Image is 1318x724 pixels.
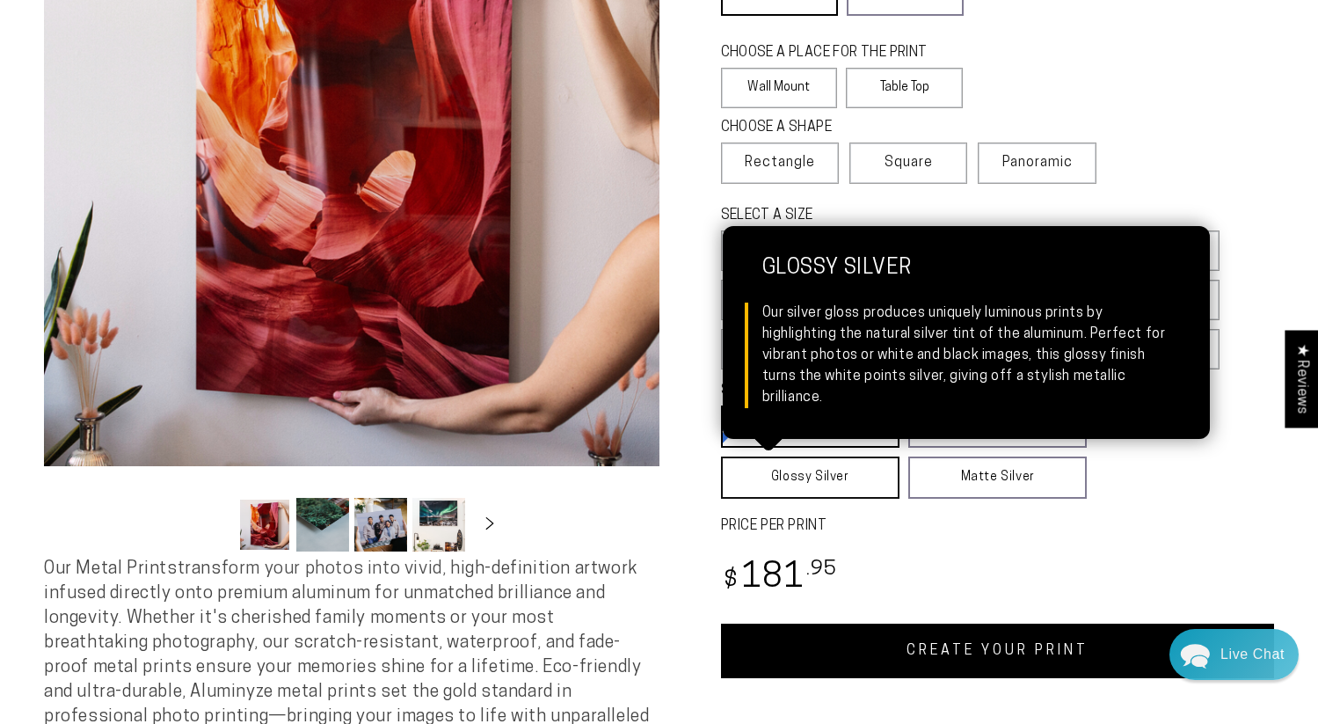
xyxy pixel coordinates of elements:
[412,498,465,552] button: Load image 4 in gallery view
[194,506,233,545] button: Slide left
[721,561,838,596] bdi: 181
[721,118,950,138] legend: CHOOSE A SHAPE
[1002,156,1073,170] span: Panoramic
[721,280,815,320] label: 10x20
[762,303,1170,408] div: Our silver gloss produces uniquely luminous prints by highlighting the natural silver tint of the...
[721,329,815,369] label: 20x40
[354,498,407,552] button: Load image 3 in gallery view
[721,457,899,499] a: Glossy Silver
[745,152,815,173] span: Rectangle
[806,559,838,580] sup: .95
[721,230,815,271] label: 5x7
[721,68,838,108] label: Wall Mount
[846,68,963,108] label: Table Top
[721,516,1275,537] label: PRICE PER PRINT
[762,257,1170,303] strong: Glossy Silver
[721,624,1275,678] a: CREATE YOUR PRINT
[721,406,899,448] a: Glossy White
[470,506,509,545] button: Slide right
[296,498,349,552] button: Load image 2 in gallery view
[1169,629,1299,680] div: Chat widget toggle
[724,569,739,593] span: $
[1285,330,1318,428] div: Click to open Judge.me floating reviews tab
[721,43,947,63] legend: CHOOSE A PLACE FOR THE PRINT
[721,381,1046,401] legend: SELECT A FINISH
[908,457,1087,499] a: Matte Silver
[1220,629,1285,680] div: Contact Us Directly
[721,206,1046,226] legend: SELECT A SIZE
[238,498,291,552] button: Load image 1 in gallery view
[885,152,933,173] span: Square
